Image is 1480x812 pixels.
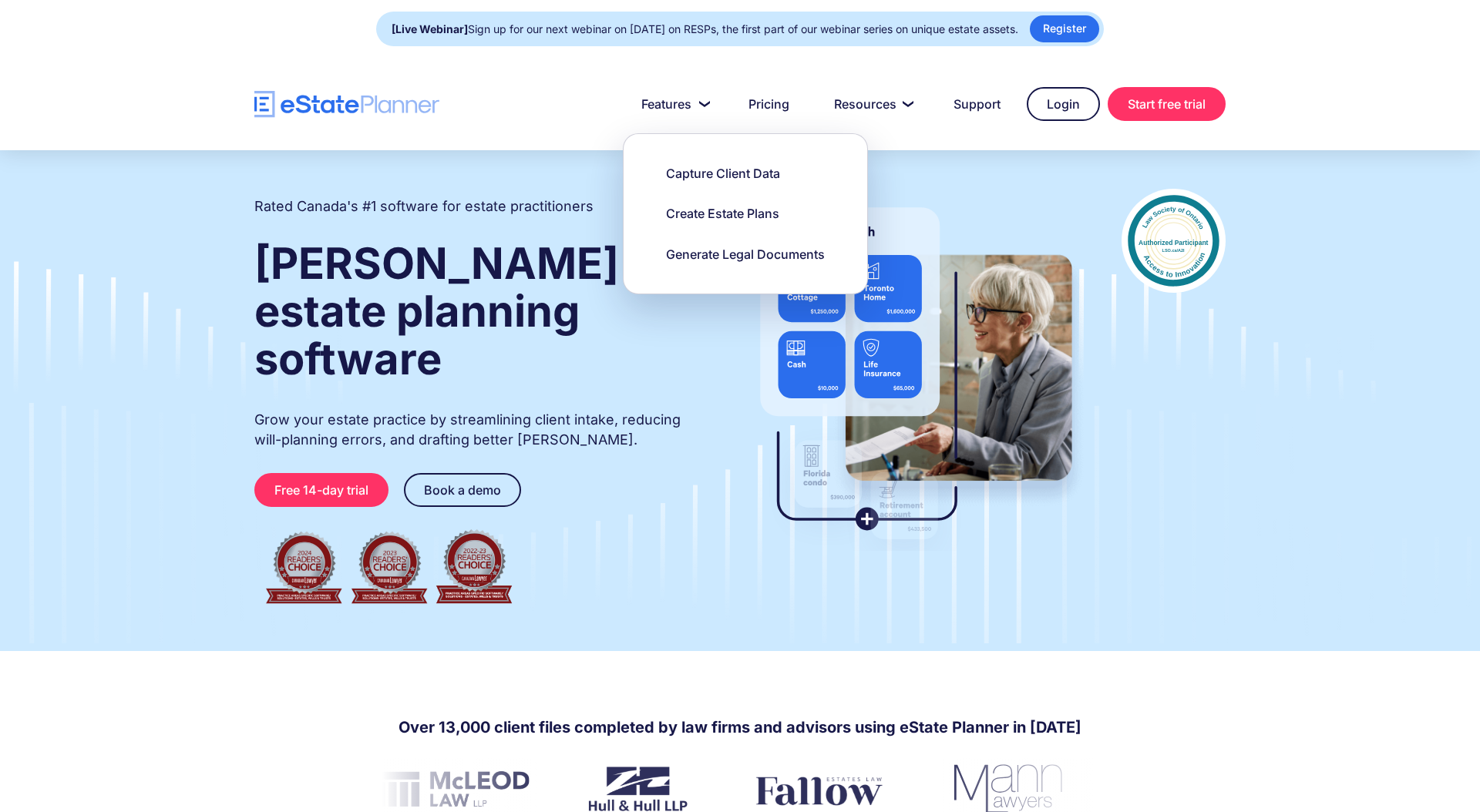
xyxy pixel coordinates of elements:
[254,473,388,507] a: Free 14-day trial
[742,189,1091,551] img: estate planner showing wills to their clients, using eState Planner, a leading estate planning so...
[1030,15,1099,42] a: Register
[647,238,844,270] a: Generate Legal Documents
[399,716,1081,738] h4: Over 13,000 client files completed by law firms and advisors using eState Planner in [DATE]
[392,22,468,35] strong: [Live Webinar]
[666,165,780,182] div: Capture Client Data
[935,89,1019,119] a: Support
[254,196,594,216] h2: Rated Canada's #1 software for estate practitioners
[647,157,799,190] a: Capture Client Data
[816,89,927,119] a: Resources
[1027,87,1100,121] a: Login
[392,18,1018,40] div: Sign up for our next webinar on [DATE] on RESPs, the first part of our webinar series on unique e...
[254,410,711,450] p: Grow your estate practice by streamlining client intake, reducing will-planning errors, and draft...
[647,197,799,230] a: Create Estate Plans
[623,89,722,119] a: Features
[404,473,521,507] a: Book a demo
[254,237,708,385] strong: [PERSON_NAME] and estate planning software
[666,205,779,222] div: Create Estate Plans
[254,91,439,118] a: home
[666,246,825,263] div: Generate Legal Documents
[730,89,808,119] a: Pricing
[1108,87,1226,121] a: Start free trial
